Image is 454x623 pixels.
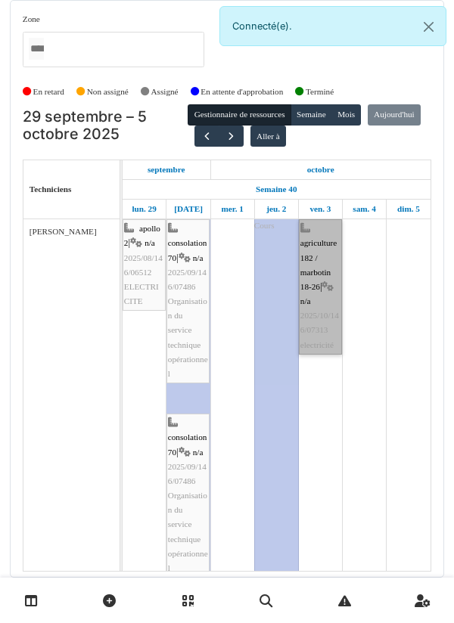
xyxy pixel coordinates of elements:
a: 29 septembre 2025 [128,200,160,219]
button: Gestionnaire de ressources [188,104,291,126]
span: Organisation du service technique opérationnel [168,296,208,378]
span: [PERSON_NAME] [30,227,97,236]
label: En attente d'approbation [201,85,283,98]
span: Organisation du service technique opérationnel [168,491,208,572]
a: 1 octobre 2025 [303,160,338,179]
span: 2025/09/146/07486 [168,462,207,485]
label: En retard [33,85,64,98]
div: | [124,222,164,308]
a: 2 octobre 2025 [263,200,290,219]
span: apollo 2 [124,224,160,247]
span: 2025/09/146/07486 [168,268,207,291]
label: Non assigné [87,85,129,98]
div: Connecté(e). [219,6,446,46]
label: Terminé [306,85,334,98]
span: Techniciens [30,184,72,194]
button: Aujourd'hui [368,104,421,126]
span: consolation 70 [168,238,207,262]
button: Suivant [219,126,244,147]
div: | [168,416,208,575]
span: n/a [193,253,204,262]
a: 5 octobre 2025 [393,200,424,219]
span: n/a [145,238,155,247]
a: 4 octobre 2025 [349,200,379,219]
span: ELECTRICITE [124,282,159,305]
h2: 29 septembre – 5 octobre 2025 [23,108,188,144]
a: Semaine 40 [252,180,300,199]
button: Mois [331,104,362,126]
a: 29 septembre 2025 [144,160,189,179]
a: 1 octobre 2025 [217,200,247,219]
span: consolation 70 [168,432,207,456]
a: 30 septembre 2025 [170,200,207,219]
span: n/a [193,448,204,457]
span: Cours [254,221,275,230]
input: Tous [29,38,44,60]
button: Semaine [291,104,332,126]
label: Assigné [151,85,179,98]
span: 2025/08/146/06512 [124,253,163,277]
a: 3 octobre 2025 [306,200,334,219]
label: Zone [23,13,40,26]
button: Close [412,7,446,47]
div: | [168,222,208,381]
button: Aller à [250,126,286,147]
button: Précédent [194,126,219,147]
